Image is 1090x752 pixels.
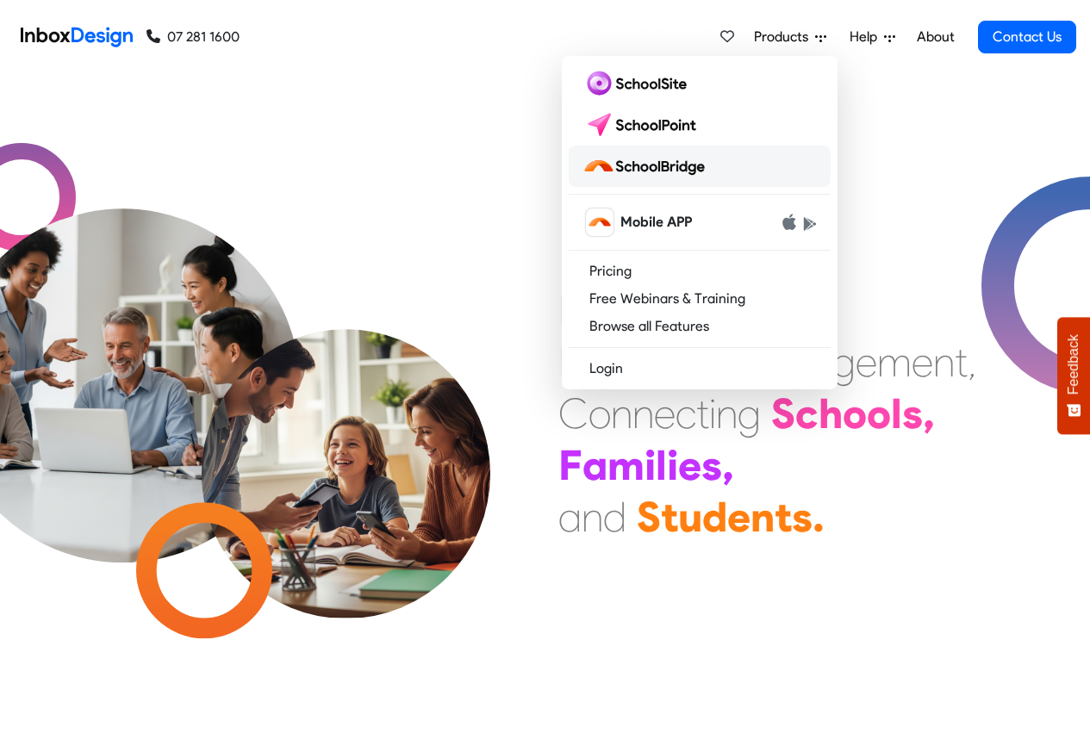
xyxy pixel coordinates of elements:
[603,491,626,543] div: d
[582,152,712,180] img: schoolbridge logo
[843,20,902,54] a: Help
[751,491,775,543] div: n
[716,388,738,439] div: n
[632,388,654,439] div: n
[701,439,722,491] div: s
[558,388,589,439] div: C
[867,388,891,439] div: o
[611,388,632,439] div: n
[654,388,676,439] div: e
[661,491,678,543] div: t
[792,491,813,543] div: s
[569,258,831,285] a: Pricing
[722,439,734,491] div: ,
[955,336,968,388] div: t
[923,388,935,439] div: ,
[1057,317,1090,434] button: Feedback - Show survey
[771,388,795,439] div: S
[678,491,702,543] div: u
[795,388,819,439] div: c
[586,208,614,236] img: schoolbridge icon
[582,491,603,543] div: n
[738,388,761,439] div: g
[558,284,592,336] div: M
[819,388,843,439] div: h
[569,313,831,340] a: Browse all Features
[582,70,694,97] img: schoolsite logo
[569,202,831,243] a: schoolbridge icon Mobile APP
[678,439,701,491] div: e
[856,336,877,388] div: e
[696,388,709,439] div: t
[978,21,1076,53] a: Contact Us
[676,388,696,439] div: c
[146,27,240,47] a: 07 281 1600
[558,284,976,543] div: Maximising Efficient & Engagement, Connecting Schools, Families, and Students.
[775,491,792,543] div: t
[709,388,716,439] div: i
[667,439,678,491] div: i
[569,355,831,382] a: Login
[562,56,838,389] div: Products
[582,111,704,139] img: schoolpoint logo
[1066,334,1081,395] span: Feedback
[891,388,902,439] div: l
[558,439,582,491] div: F
[582,439,607,491] div: a
[912,20,959,54] a: About
[877,336,912,388] div: m
[165,258,526,618] img: parents_with_child.png
[754,27,815,47] span: Products
[933,336,955,388] div: n
[656,439,667,491] div: l
[813,491,825,543] div: .
[620,212,692,233] span: Mobile APP
[727,491,751,543] div: e
[558,491,582,543] div: a
[589,388,611,439] div: o
[850,27,884,47] span: Help
[558,336,580,388] div: E
[637,491,661,543] div: S
[902,388,923,439] div: s
[843,388,867,439] div: o
[607,439,645,491] div: m
[569,285,831,313] a: Free Webinars & Training
[968,336,976,388] div: ,
[912,336,933,388] div: e
[747,20,833,54] a: Products
[832,336,856,388] div: g
[702,491,727,543] div: d
[645,439,656,491] div: i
